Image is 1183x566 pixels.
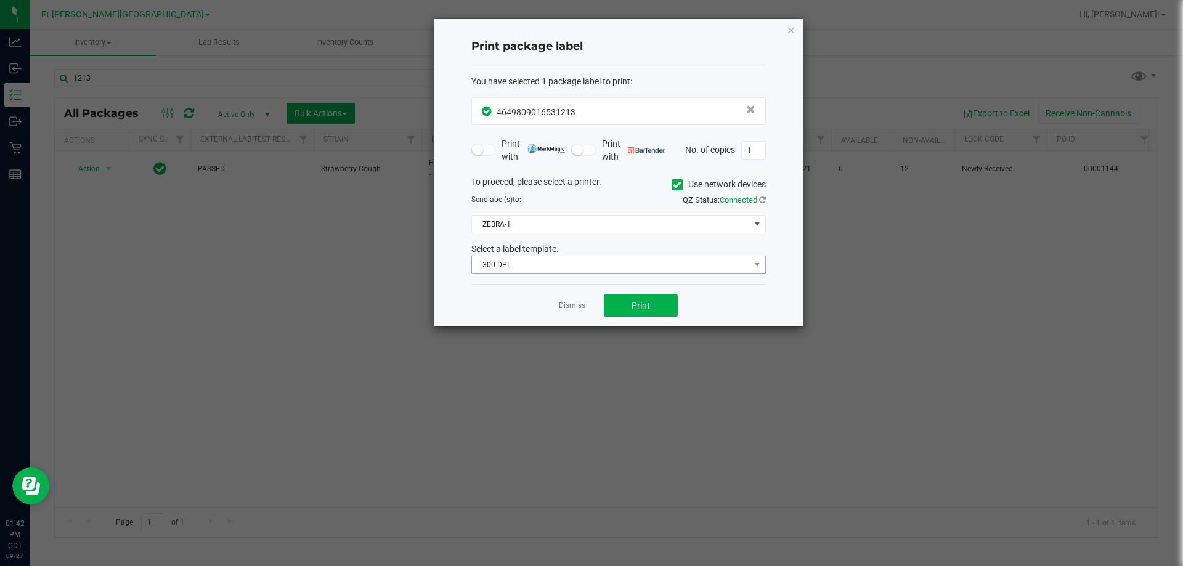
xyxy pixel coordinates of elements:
[488,195,513,204] span: label(s)
[604,294,678,317] button: Print
[471,75,766,88] div: :
[527,144,565,153] img: mark_magic_cybra.png
[497,107,575,117] span: 4649809016531213
[672,178,766,191] label: Use network devices
[685,144,735,154] span: No. of copies
[472,256,750,273] span: 300 DPI
[720,195,757,204] span: Connected
[628,147,665,153] img: bartender.png
[471,76,630,86] span: You have selected 1 package label to print
[472,216,750,233] span: ZEBRA-1
[632,301,650,310] span: Print
[502,137,565,163] span: Print with
[471,195,521,204] span: Send to:
[471,39,766,55] h4: Print package label
[559,301,585,311] a: Dismiss
[462,176,775,194] div: To proceed, please select a printer.
[602,137,665,163] span: Print with
[12,467,49,504] iframe: Resource center
[683,195,766,204] span: QZ Status:
[482,105,494,118] span: In Sync
[462,243,775,256] div: Select a label template.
